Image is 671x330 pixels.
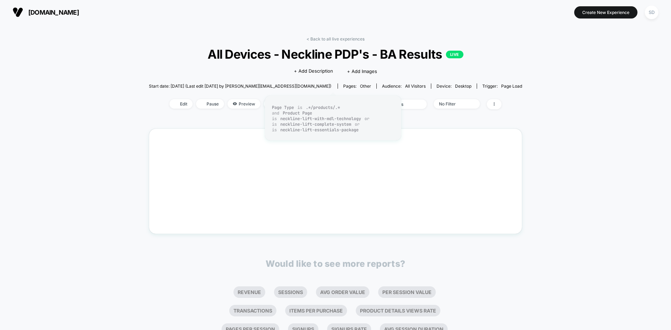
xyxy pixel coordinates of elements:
li: Transactions [229,305,276,316]
span: All Devices - Neckline PDP's - BA Results [168,47,504,61]
li: Per Session Value [378,286,436,298]
div: Pages: [343,83,371,89]
span: + Add Images [347,68,377,74]
span: and [272,110,279,116]
span: Page Load [501,83,522,89]
span: is [272,127,277,133]
li: Avg Order Value [316,286,369,298]
p: LIVE [446,51,463,58]
span: .*/products/.* [306,105,340,110]
span: + Add Description [294,68,333,75]
div: Audience: [382,83,426,89]
span: [DOMAIN_NAME] [28,9,79,16]
span: is [272,116,277,122]
span: Pause [196,99,224,109]
div: No Filter [439,101,467,107]
span: Edit [169,99,193,109]
span: is [272,122,277,127]
span: neckline-lift-essentials-package [280,127,359,133]
li: Sessions [274,286,307,298]
span: Page Type [272,105,294,110]
span: neckline-lift-with-mdl-technology [280,116,361,122]
span: Product Page [283,110,312,116]
span: is [297,105,302,110]
span: Device: [431,83,477,89]
span: Start date: [DATE] (Last edit [DATE] by [PERSON_NAME][EMAIL_ADDRESS][DOMAIN_NAME]) [149,83,331,89]
button: Create New Experience [574,6,637,19]
a: < Back to all live experiences [306,36,365,42]
span: or [355,122,360,127]
img: Visually logo [13,7,23,17]
li: Product Details Views Rate [356,305,440,316]
p: Would like to see more reports? [266,258,405,269]
span: neckline-lift-complete-system [280,122,351,127]
div: SD [645,6,658,19]
span: All Visitors [405,83,426,89]
div: Trigger: [482,83,522,89]
span: or [365,116,369,122]
li: Revenue [233,286,265,298]
span: desktop [455,83,471,89]
span: Preview [228,99,260,109]
span: other [360,83,371,89]
button: [DOMAIN_NAME] [10,7,81,18]
li: Items Per Purchase [285,305,347,316]
button: SD [643,5,661,20]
